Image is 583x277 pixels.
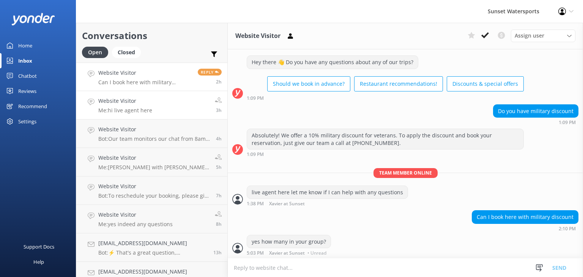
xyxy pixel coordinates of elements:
[307,251,326,255] span: • Unread
[98,268,208,276] h4: [EMAIL_ADDRESS][DOMAIN_NAME]
[213,249,222,256] span: Sep 27 2025 02:57am (UTC -05:00) America/Cancun
[216,164,222,170] span: Sep 27 2025 10:39am (UTC -05:00) America/Cancun
[269,251,305,255] span: Xavier at Sunset
[98,164,209,171] p: Me: [PERSON_NAME] with [PERSON_NAME] handles all big group privates [PHONE_NUMBER]
[98,69,192,77] h4: Website Visitor
[18,114,36,129] div: Settings
[98,182,210,190] h4: Website Visitor
[247,96,264,101] strong: 1:09 PM
[76,63,227,91] a: Website VisitorCan I book here with military discountReply2h
[216,192,222,199] span: Sep 27 2025 08:12am (UTC -05:00) America/Cancun
[76,176,227,205] a: Website VisitorBot:To reschedule your booking, please give our office a call at [PHONE_NUMBER]. T...
[98,107,152,114] p: Me: hi live agent here
[447,76,524,91] button: Discounts & special offers
[216,135,222,142] span: Sep 27 2025 11:45am (UTC -05:00) America/Cancun
[11,13,55,25] img: yonder-white-logo.png
[82,47,108,58] div: Open
[247,152,264,157] strong: 1:09 PM
[76,205,227,233] a: Website VisitorMe:yes indeed any questions8h
[247,201,264,206] strong: 1:38 PM
[515,31,544,40] span: Assign user
[98,249,208,256] p: Bot: ⚡ That's a great question, unfortunately I do not know the answer. I'm going to reach out to...
[98,97,152,105] h4: Website Visitor
[559,227,576,231] strong: 2:10 PM
[76,91,227,120] a: Website VisitorMe:hi live agent here3h
[267,76,350,91] button: Should we book in advance?
[18,99,47,114] div: Recommend
[98,192,210,199] p: Bot: To reschedule your booking, please give our office a call at [PHONE_NUMBER]. They'll be happ...
[493,105,578,118] div: Do you have military discount
[216,107,222,113] span: Sep 27 2025 12:38pm (UTC -05:00) America/Cancun
[112,47,141,58] div: Closed
[235,31,280,41] h3: Website Visitor
[511,30,575,42] div: Assign User
[18,83,36,99] div: Reviews
[247,56,418,69] div: Hey there 👋 Do you have any questions about any of our trips?
[112,48,145,56] a: Closed
[247,235,331,248] div: yes how many in your group?
[216,79,222,85] span: Sep 27 2025 01:10pm (UTC -05:00) America/Cancun
[493,120,578,125] div: Sep 27 2025 12:09pm (UTC -05:00) America/Cancun
[18,53,32,68] div: Inbox
[76,148,227,176] a: Website VisitorMe:[PERSON_NAME] with [PERSON_NAME] handles all big group privates [PHONE_NUMBER]5h
[98,79,192,86] p: Can I book here with military discount
[98,125,210,134] h4: Website Visitor
[354,76,443,91] button: Restaurant recommendations!
[247,95,524,101] div: Sep 27 2025 12:09pm (UTC -05:00) America/Cancun
[24,239,54,254] div: Support Docs
[247,151,524,157] div: Sep 27 2025 12:09pm (UTC -05:00) America/Cancun
[247,250,331,255] div: Sep 27 2025 04:03pm (UTC -05:00) America/Cancun
[472,226,578,231] div: Sep 27 2025 01:10pm (UTC -05:00) America/Cancun
[82,48,112,56] a: Open
[98,154,209,162] h4: Website Visitor
[373,168,438,178] span: Team member online
[76,233,227,262] a: [EMAIL_ADDRESS][DOMAIN_NAME]Bot:⚡ That's a great question, unfortunately I do not know the answer...
[247,129,523,149] div: Absolutely! We offer a 10% military discount for veterans. To apply the discount and book your re...
[98,221,173,228] p: Me: yes indeed any questions
[98,239,208,247] h4: [EMAIL_ADDRESS][DOMAIN_NAME]
[472,211,578,223] div: Can I book here with military discount
[247,251,264,255] strong: 5:03 PM
[18,38,32,53] div: Home
[98,211,173,219] h4: Website Visitor
[247,186,408,199] div: live agent here let me know if I can help with any questions
[269,201,305,206] span: Xavier at Sunset
[216,221,222,227] span: Sep 27 2025 07:30am (UTC -05:00) America/Cancun
[98,135,210,142] p: Bot: Our team monitors our chat from 8am to 8pm and will be with you shortly! If you'd like to ca...
[76,120,227,148] a: Website VisitorBot:Our team monitors our chat from 8am to 8pm and will be with you shortly! If yo...
[82,28,222,43] h2: Conversations
[198,69,222,76] span: Reply
[247,201,408,206] div: Sep 27 2025 12:38pm (UTC -05:00) America/Cancun
[18,68,37,83] div: Chatbot
[33,254,44,269] div: Help
[559,120,576,125] strong: 1:09 PM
